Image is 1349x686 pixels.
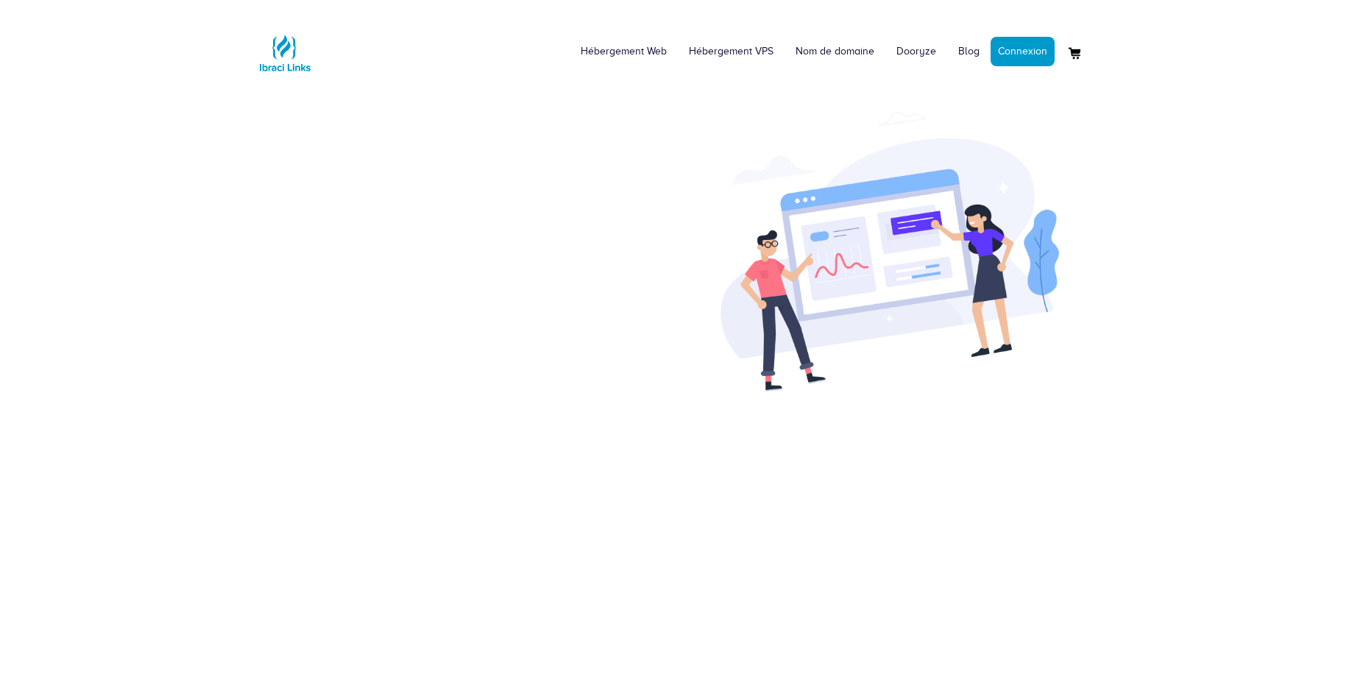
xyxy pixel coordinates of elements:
a: Blog [947,29,991,74]
a: Nom de domaine [785,29,885,74]
a: Connexion [991,37,1055,66]
a: Logo Ibraci Links [255,11,314,82]
a: Hébergement VPS [678,29,785,74]
a: Dooryze [885,29,947,74]
img: Logo Ibraci Links [255,24,314,82]
a: Hébergement Web [570,29,678,74]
